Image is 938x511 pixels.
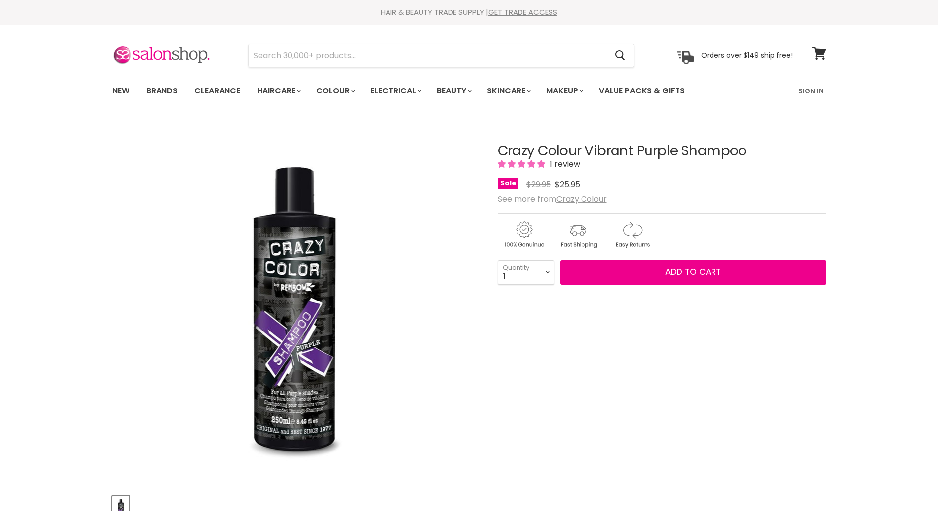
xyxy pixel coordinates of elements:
form: Product [248,44,634,67]
a: GET TRADE ACCESS [488,7,557,17]
span: See more from [498,193,607,205]
button: Search [608,44,634,67]
ul: Main menu [105,77,743,105]
button: Add to cart [560,260,826,285]
a: Skincare [480,81,537,101]
img: Crazy Colour Vibrant Purple Shampoo [181,130,411,475]
a: New [105,81,137,101]
p: Orders over $149 ship free! [701,51,793,60]
span: 5.00 stars [498,158,547,170]
a: Crazy Colour [556,193,607,205]
div: HAIR & BEAUTY TRADE SUPPLY | [100,7,839,17]
span: $29.95 [526,179,551,190]
nav: Main [100,77,839,105]
input: Search [249,44,608,67]
img: returns.gif [606,220,658,250]
span: $25.95 [555,179,580,190]
a: Electrical [363,81,427,101]
a: Value Packs & Gifts [591,81,692,101]
a: Brands [139,81,185,101]
select: Quantity [498,260,554,285]
a: Haircare [250,81,307,101]
a: Colour [309,81,361,101]
span: Add to cart [665,266,721,278]
span: Sale [498,178,518,189]
span: 1 review [547,158,580,170]
a: Beauty [429,81,478,101]
div: Crazy Colour Vibrant Purple Shampoo image. Click or Scroll to Zoom. [112,119,480,486]
img: shipping.gif [552,220,604,250]
h1: Crazy Colour Vibrant Purple Shampoo [498,144,826,159]
a: Sign In [792,81,830,101]
a: Makeup [539,81,589,101]
img: genuine.gif [498,220,550,250]
a: Clearance [187,81,248,101]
